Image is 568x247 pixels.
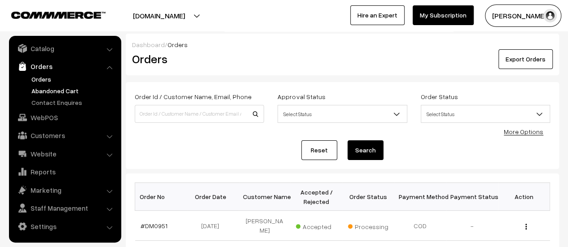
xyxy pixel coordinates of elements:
[135,183,187,211] th: Order No
[132,52,263,66] h2: Orders
[413,5,474,25] a: My Subscription
[446,183,498,211] th: Payment Status
[11,146,118,162] a: Website
[446,211,498,241] td: -
[301,140,337,160] a: Reset
[187,211,239,241] td: [DATE]
[187,183,239,211] th: Order Date
[132,41,165,48] a: Dashboard
[141,222,167,230] a: #DM0951
[504,128,543,135] a: More Options
[296,220,341,231] span: Accepted
[278,106,406,122] span: Select Status
[343,183,395,211] th: Order Status
[277,105,407,123] span: Select Status
[421,106,550,122] span: Select Status
[350,5,405,25] a: Hire an Expert
[239,183,291,211] th: Customer Name
[277,92,325,101] label: Approval Status
[29,98,118,107] a: Contact Enquires
[11,58,118,74] a: Orders
[101,4,216,27] button: [DOMAIN_NAME]
[348,220,393,231] span: Processing
[11,200,118,216] a: Staff Management
[29,74,118,84] a: Orders
[11,127,118,143] a: Customers
[132,40,553,49] div: /
[11,12,106,18] img: COMMMERCE
[498,49,553,69] button: Export Orders
[543,9,557,22] img: user
[394,211,446,241] td: COD
[394,183,446,211] th: Payment Method
[11,9,90,20] a: COMMMERCE
[11,182,118,198] a: Marketing
[135,105,264,123] input: Order Id / Customer Name / Customer Email / Customer Phone
[485,4,561,27] button: [PERSON_NAME]
[239,211,291,241] td: [PERSON_NAME]
[498,183,550,211] th: Action
[421,105,550,123] span: Select Status
[135,92,251,101] label: Order Id / Customer Name, Email, Phone
[29,86,118,95] a: Abandoned Cart
[421,92,458,101] label: Order Status
[525,224,527,230] img: Menu
[11,218,118,234] a: Settings
[11,164,118,180] a: Reports
[11,40,118,56] a: Catalog
[167,41,188,48] span: Orders
[11,109,118,126] a: WebPOS
[348,140,383,160] button: Search
[291,183,343,211] th: Accepted / Rejected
